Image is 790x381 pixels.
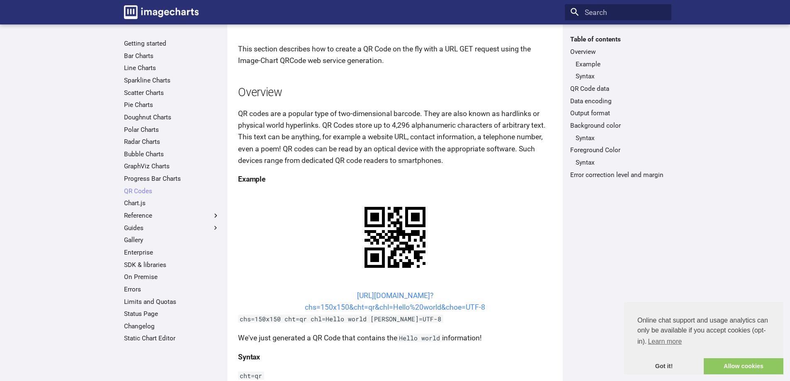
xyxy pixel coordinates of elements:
a: learn more about cookies [647,335,683,348]
a: QR Codes [124,187,220,195]
input: Search [565,4,671,21]
a: Bubble Charts [124,150,220,158]
p: We've just generated a QR Code that contains the information! [238,332,552,344]
a: Syntax [576,158,666,167]
a: Status Page [124,310,220,318]
img: logo [124,5,199,19]
a: Example [576,60,666,68]
code: Hello world [397,334,442,342]
a: Line Charts [124,64,220,72]
a: Syntax [576,72,666,80]
a: allow cookies [704,358,783,375]
nav: Background color [570,134,666,142]
p: QR codes are a popular type of two-dimensional barcode. They are also known as hardlinks or physi... [238,108,552,166]
h2: Overview [238,85,552,101]
a: Error correction level and margin [570,171,666,179]
code: chs=150x150 cht=qr chl=Hello world [PERSON_NAME]=UTF-8 [238,315,443,323]
a: Errors [124,285,220,294]
a: [URL][DOMAIN_NAME]?chs=150x150&cht=qr&chl=Hello%20world&choe=UTF-8 [305,291,485,311]
p: This section describes how to create a QR Code on the fly with a URL GET request using the Image-... [238,43,552,66]
a: Limits and Quotas [124,298,220,306]
a: Radar Charts [124,138,220,146]
a: Polar Charts [124,126,220,134]
a: Getting started [124,39,220,48]
a: QR Code data [570,85,666,93]
a: Data encoding [570,97,666,105]
label: Table of contents [565,35,671,44]
a: SDK & libraries [124,261,220,269]
a: Doughnut Charts [124,113,220,121]
a: Scatter Charts [124,89,220,97]
a: Sparkline Charts [124,76,220,85]
a: Image-Charts documentation [120,2,202,22]
label: Reference [124,211,220,220]
a: Background color [570,121,666,130]
a: Pie Charts [124,101,220,109]
a: Gallery [124,236,220,244]
div: cookieconsent [624,302,783,374]
img: chart [350,192,440,282]
a: Bar Charts [124,52,220,60]
h4: Syntax [238,351,552,363]
nav: Overview [570,60,666,81]
h4: Example [238,173,552,185]
a: Overview [570,48,666,56]
a: Progress Bar Charts [124,175,220,183]
a: On Premise [124,273,220,281]
a: Enterprise [124,248,220,257]
a: dismiss cookie message [624,358,704,375]
a: Syntax [576,134,666,142]
a: Chart.js [124,199,220,207]
a: Foreground Color [570,146,666,154]
a: Changelog [124,322,220,330]
a: Static Chart Editor [124,334,220,342]
label: Guides [124,224,220,232]
nav: Table of contents [565,35,671,179]
nav: Foreground Color [570,158,666,167]
span: Online chat support and usage analytics can only be available if you accept cookies (opt-in). [637,315,770,348]
code: cht=qr [238,371,264,380]
a: Output format [570,109,666,117]
a: GraphViz Charts [124,162,220,170]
